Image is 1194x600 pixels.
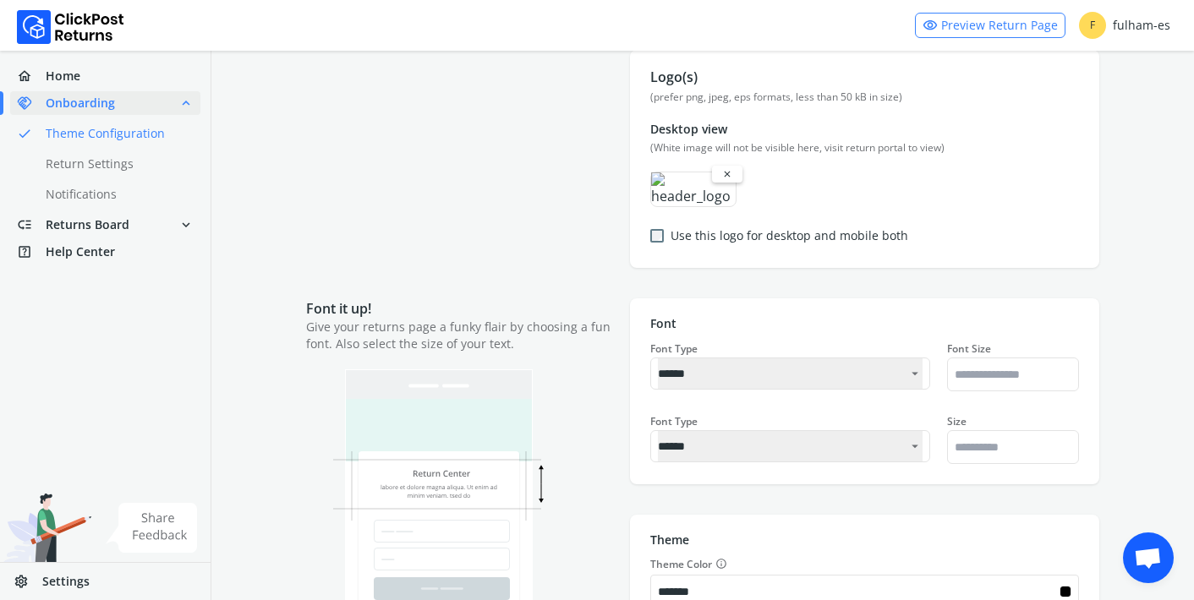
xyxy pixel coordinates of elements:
span: close [722,167,732,181]
span: F [1079,12,1106,39]
span: done [17,122,32,145]
p: Logo(s) [650,67,1079,87]
label: Size [947,415,1079,428]
label: Use this logo for desktop and mobile both [671,227,908,244]
span: expand_more [178,213,194,237]
span: visibility [923,14,938,37]
span: expand_less [178,91,194,115]
span: Returns Board [46,216,129,233]
a: Notifications [10,183,221,206]
div: Font Type [650,342,930,356]
span: Settings [42,573,90,590]
img: Logo [17,10,124,44]
p: (prefer png, jpeg, eps formats, less than 50 kB in size) [650,90,1079,104]
img: share feedback [106,503,198,553]
button: Theme Color [712,555,727,573]
span: Home [46,68,80,85]
p: Font it up! [306,298,613,319]
div: Font Type [650,415,930,428]
button: close [712,166,742,183]
img: header_logo [651,172,736,206]
p: Theme [650,532,1079,548]
span: info [715,555,727,572]
p: Give your returns page a funky flair by choosing a fun font. Also select the size of your text. [306,319,613,352]
span: Onboarding [46,95,115,112]
div: fulham-es [1079,12,1170,39]
p: (White image will not be visible here, visit return portal to view) [650,141,1079,155]
a: doneTheme Configuration [10,122,221,145]
span: settings [14,570,42,593]
p: Font [650,315,1079,332]
a: help_centerHelp Center [10,240,200,264]
span: low_priority [17,213,46,237]
span: home [17,64,46,88]
a: homeHome [10,64,200,88]
a: Return Settings [10,152,221,176]
a: visibilityPreview Return Page [915,13,1065,38]
label: Theme Color [650,555,1079,573]
span: handshake [17,91,46,115]
span: Help Center [46,243,115,260]
span: help_center [17,240,46,264]
a: Open chat [1123,532,1174,583]
p: Desktop view [650,121,1079,138]
label: Font Size [947,342,1079,356]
